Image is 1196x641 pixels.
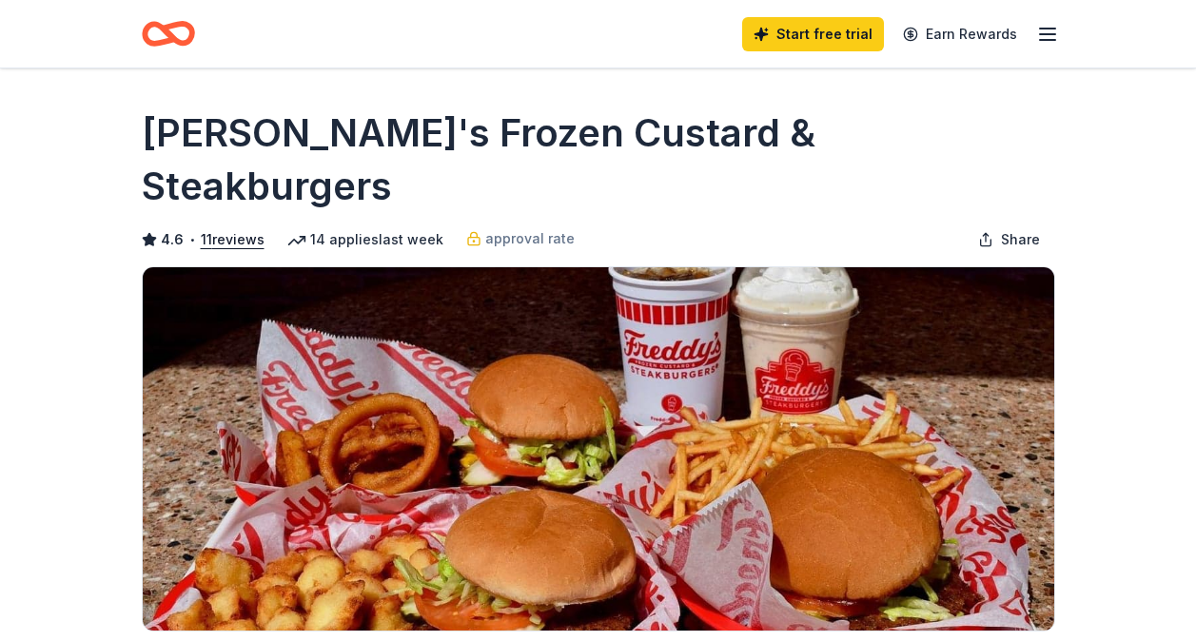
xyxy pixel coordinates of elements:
a: approval rate [466,227,575,250]
a: Start free trial [742,17,884,51]
img: Image for Freddy's Frozen Custard & Steakburgers [143,267,1054,631]
div: 14 applies last week [287,228,443,251]
button: 11reviews [201,228,265,251]
span: approval rate [485,227,575,250]
a: Home [142,11,195,56]
span: Share [1001,228,1040,251]
button: Share [963,221,1055,259]
a: Earn Rewards [892,17,1029,51]
h1: [PERSON_NAME]'s Frozen Custard & Steakburgers [142,107,1055,213]
span: • [188,232,195,247]
span: 4.6 [161,228,184,251]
